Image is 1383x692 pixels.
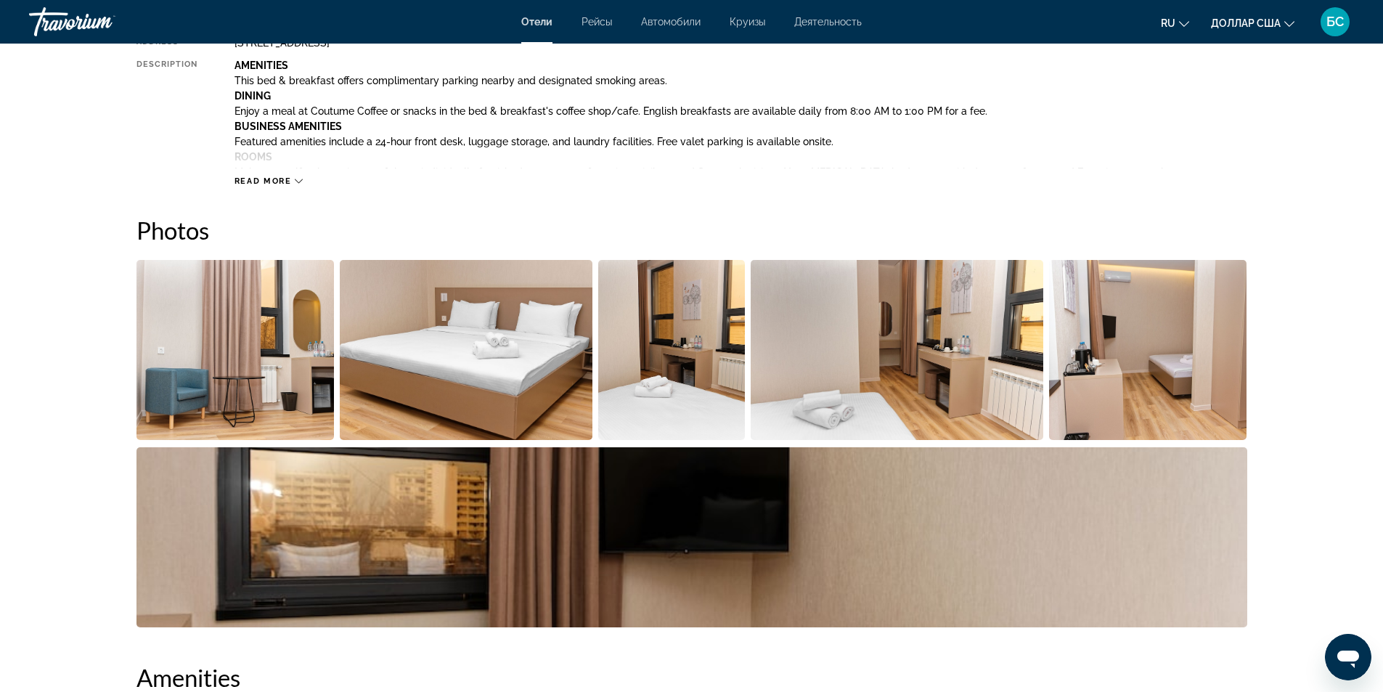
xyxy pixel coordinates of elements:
[1049,259,1247,441] button: Open full-screen image slider
[1316,7,1354,37] button: Меню пользователя
[1211,12,1294,33] button: Изменить валюту
[1326,14,1344,29] font: БС
[234,60,288,71] b: Amenities
[521,16,552,28] a: Отели
[730,16,765,28] a: Круизы
[794,16,862,28] a: Деятельность
[234,75,1247,86] p: This bed & breakfast offers complimentary parking nearby and designated smoking areas.
[598,259,746,441] button: Open full-screen image slider
[1211,17,1281,29] font: доллар США
[136,259,335,441] button: Open full-screen image slider
[234,90,271,102] b: Dining
[1161,12,1189,33] button: Изменить язык
[234,121,342,132] b: Business Amenities
[136,60,198,168] div: Description
[641,16,701,28] a: Автомобили
[582,16,612,28] a: Рейсы
[1161,17,1175,29] font: ru
[1325,634,1371,680] iframe: Кнопка запуска окна обмена сообщениями
[234,176,292,186] span: Read more
[29,3,174,41] a: Травориум
[136,447,1247,628] button: Open full-screen image slider
[234,105,1247,117] p: Enjoy a meal at Coutume Coffee or snacks in the bed & breakfast's coffee shop/cafe. English break...
[136,216,1247,245] h2: Photos
[234,136,1247,147] p: Featured amenities include a 24-hour front desk, luggage storage, and laundry facilities. Free va...
[340,259,592,441] button: Open full-screen image slider
[234,176,303,187] button: Read more
[136,663,1247,692] h2: Amenities
[751,259,1043,441] button: Open full-screen image slider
